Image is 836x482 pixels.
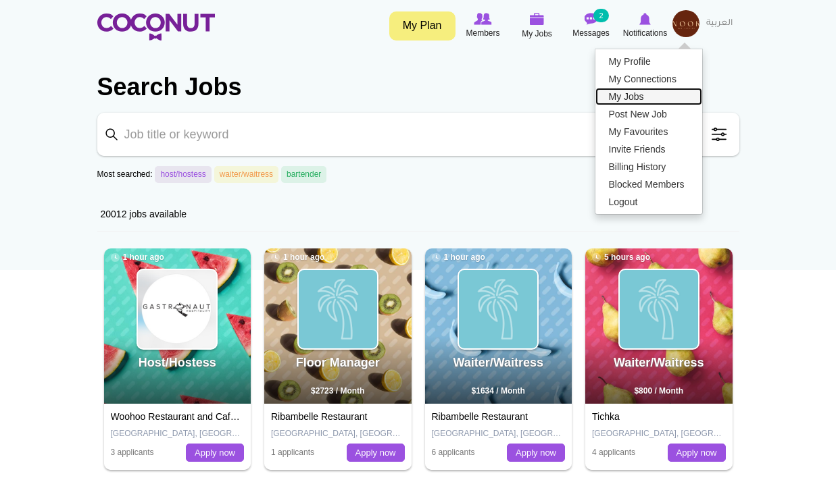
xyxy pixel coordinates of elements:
[530,13,545,25] img: My Jobs
[507,444,565,462] a: Apply now
[472,386,525,396] span: $1634 / Month
[595,176,702,193] a: Blocked Members
[111,252,164,263] span: 1 hour ago
[271,428,405,439] p: [GEOGRAPHIC_DATA], [GEOGRAPHIC_DATA]
[595,123,702,140] a: My Favourites
[634,386,683,396] span: $800 / Month
[623,26,667,40] span: Notifications
[97,71,739,103] h2: Search Jobs
[111,428,245,439] p: [GEOGRAPHIC_DATA], [GEOGRAPHIC_DATA]
[564,10,618,41] a: Messages Messages 2
[595,158,702,176] a: Billing History
[510,10,564,42] a: My Jobs My Jobs
[639,13,651,25] img: Notifications
[699,10,739,37] a: العربية
[614,356,704,369] a: Waiter/Waitress
[311,386,364,396] span: $2723 / Month
[432,252,485,263] span: 1 hour ago
[620,270,698,348] img: Tichka
[97,14,215,41] img: Home
[432,448,475,457] span: 6 applicants
[97,169,153,180] label: Most searched:
[432,428,566,439] p: [GEOGRAPHIC_DATA], [GEOGRAPHIC_DATA]
[432,411,528,422] a: Ribambelle Restaurant
[214,166,278,183] a: waiter/waitress
[111,448,154,457] span: 3 applicants
[595,70,702,88] a: My Connections
[595,53,702,70] a: My Profile
[139,356,216,369] a: Host/Hostess
[595,105,702,123] a: Post New Job
[595,88,702,105] a: My Jobs
[474,13,491,25] img: Browse Members
[593,9,608,22] small: 2
[281,166,326,183] a: bartender
[389,11,456,41] a: My Plan
[155,166,211,183] a: host/hostess
[466,26,499,40] span: Members
[572,26,610,40] span: Messages
[618,10,672,41] a: Notifications Notifications
[668,444,726,462] a: Apply now
[296,356,380,369] a: Floor Manager
[592,428,726,439] p: [GEOGRAPHIC_DATA], [GEOGRAPHIC_DATA]
[459,270,537,348] img: Ribambelle
[111,411,417,422] a: Woohoo Restaurant and Cafe LLC, Mamabella Restaurant and Cafe LLC
[592,411,620,422] a: Tichka
[186,444,244,462] a: Apply now
[271,411,367,422] a: Ribambelle Restaurant
[592,448,635,457] span: 4 applicants
[347,444,405,462] a: Apply now
[456,10,510,41] a: Browse Members Members
[97,113,739,156] input: Job title or keyword
[595,193,702,211] a: Logout
[592,252,650,263] span: 5 hours ago
[299,270,377,348] img: Ribambelle
[97,197,739,232] div: 20012 jobs available
[138,270,216,348] img: Gastronaut Hospitality
[271,252,324,263] span: 1 hour ago
[271,448,314,457] span: 1 applicants
[522,27,552,41] span: My Jobs
[595,140,702,158] a: Invite Friends
[453,356,543,369] a: Waiter/Waitress
[585,13,598,25] img: Messages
